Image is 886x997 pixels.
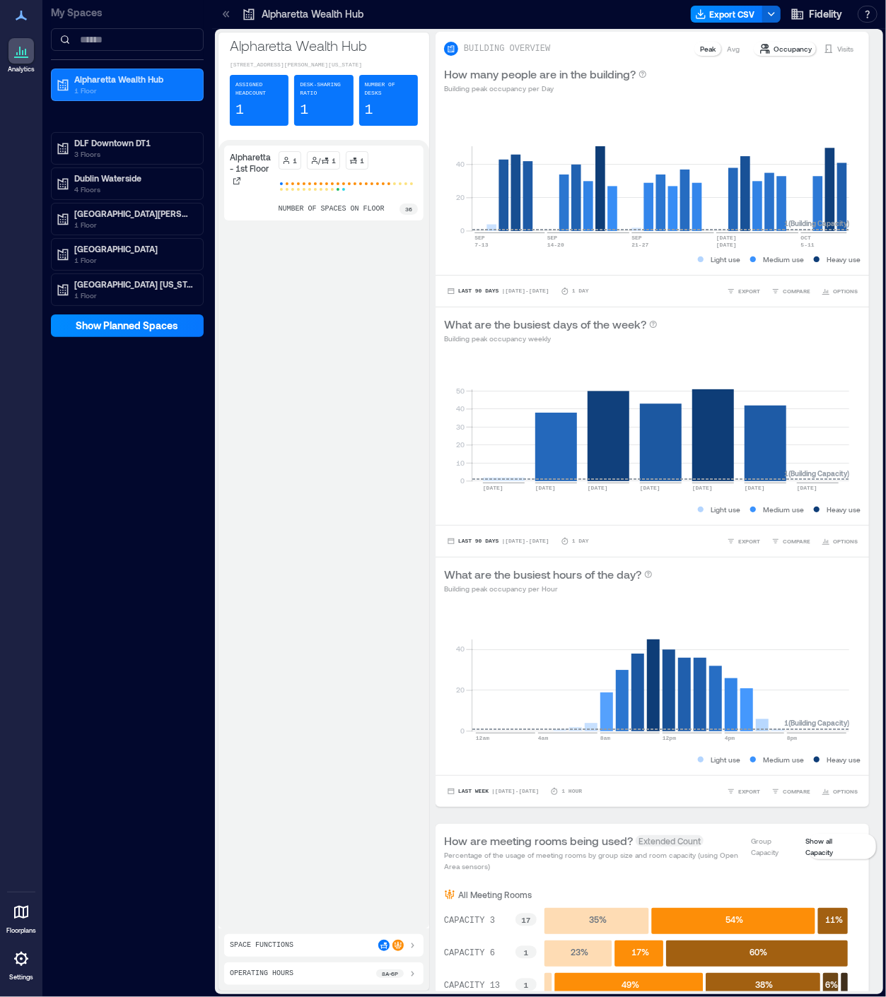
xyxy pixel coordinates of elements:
text: 5-11 [801,242,815,248]
p: Alpharetta - 1st Floor [230,151,273,174]
p: Occupancy [774,43,812,54]
span: Show Planned Spaces [76,319,179,333]
text: 12am [476,735,489,741]
span: COMPARE [783,537,810,545]
p: Light use [711,754,740,765]
p: BUILDING OVERVIEW [464,43,550,54]
text: OCT [801,235,812,241]
button: OPTIONS [819,284,861,298]
p: Heavy use [827,254,861,265]
span: OPTIONS [833,787,858,796]
button: OPTIONS [819,534,861,548]
p: Heavy use [827,504,861,515]
button: Last Week |[DATE]-[DATE] [444,784,542,798]
text: 4am [538,735,549,741]
text: 60 % [750,948,767,957]
text: 49 % [622,980,639,990]
p: Assigned Headcount [235,81,283,98]
tspan: 50 [456,387,465,395]
p: 1 Day [572,537,589,545]
text: 21-27 [632,242,649,248]
span: Fidelity [809,7,842,21]
p: / [319,155,321,166]
p: Analytics [8,65,35,73]
text: [DATE] [716,242,737,248]
p: Light use [711,504,740,515]
text: [DATE] [640,485,660,491]
span: COMPARE [783,287,810,295]
p: Settings [9,973,33,981]
tspan: 10 [456,459,465,467]
p: Avg [727,43,740,54]
button: EXPORT [724,784,763,798]
text: [DATE] [535,485,556,491]
p: DLF Downtown DT1 [74,137,193,148]
text: 35 % [589,915,607,925]
tspan: 40 [456,645,465,654]
p: Light use [711,254,740,265]
tspan: 40 [456,160,465,168]
p: Medium use [763,254,804,265]
p: Show all Capacity [805,835,853,858]
text: SEP [474,235,485,241]
text: 17 % [631,948,649,957]
text: [DATE] [588,485,608,491]
p: Floorplans [6,926,36,935]
p: Group Capacity [752,835,794,858]
text: 11 % [825,915,843,925]
text: 4pm [725,735,735,741]
text: SEP [632,235,643,241]
span: OPTIONS [833,287,858,295]
p: Medium use [763,754,804,765]
text: 38 % [756,980,774,990]
p: 1 [365,100,373,120]
p: 3 Floors [74,148,193,160]
button: COMPARE [769,534,813,548]
p: 8a - 6p [382,969,398,978]
p: Building peak occupancy per Day [444,83,647,94]
p: Desk-sharing ratio [300,81,347,98]
button: Export CSV [691,6,763,23]
text: 7-13 [474,242,488,248]
p: [GEOGRAPHIC_DATA] [US_STATE] [74,278,193,290]
p: Dublin Waterside [74,172,193,184]
p: 1 Floor [74,290,193,301]
p: Alpharetta Wealth Hub [74,73,193,85]
tspan: 0 [460,726,465,735]
text: [DATE] [483,485,503,491]
p: 1 [235,100,244,120]
tspan: 40 [456,404,465,413]
button: Last 90 Days |[DATE]-[DATE] [444,284,552,298]
text: 54 % [726,915,744,925]
text: 14-20 [547,242,564,248]
button: COMPARE [769,284,813,298]
p: All Meeting Rooms [458,889,532,900]
text: [DATE] [745,485,765,491]
p: How are meeting rooms being used? [444,832,633,849]
p: How many people are in the building? [444,66,636,83]
button: OPTIONS [819,784,861,798]
text: SEP [547,235,558,241]
a: Analytics [4,34,39,78]
p: 1 [300,100,308,120]
a: Settings [4,942,38,986]
span: COMPARE [783,787,810,796]
button: EXPORT [724,284,763,298]
tspan: 20 [456,193,465,201]
p: 1 Day [572,287,589,295]
text: [DATE] [797,485,817,491]
p: [GEOGRAPHIC_DATA][PERSON_NAME] [74,208,193,219]
button: COMPARE [769,784,813,798]
tspan: 0 [460,476,465,485]
a: Floorplans [2,895,40,939]
tspan: 20 [456,686,465,695]
span: EXPORT [738,787,760,796]
span: OPTIONS [833,537,858,545]
text: [DATE] [692,485,713,491]
span: EXPORT [738,287,760,295]
p: Percentage of the usage of meeting rooms by group size and room capacity (using Open Area sensors) [444,849,745,872]
p: 1 [361,155,365,166]
p: 1 Floor [74,254,193,266]
text: 23 % [571,948,588,957]
p: 36 [405,205,412,213]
